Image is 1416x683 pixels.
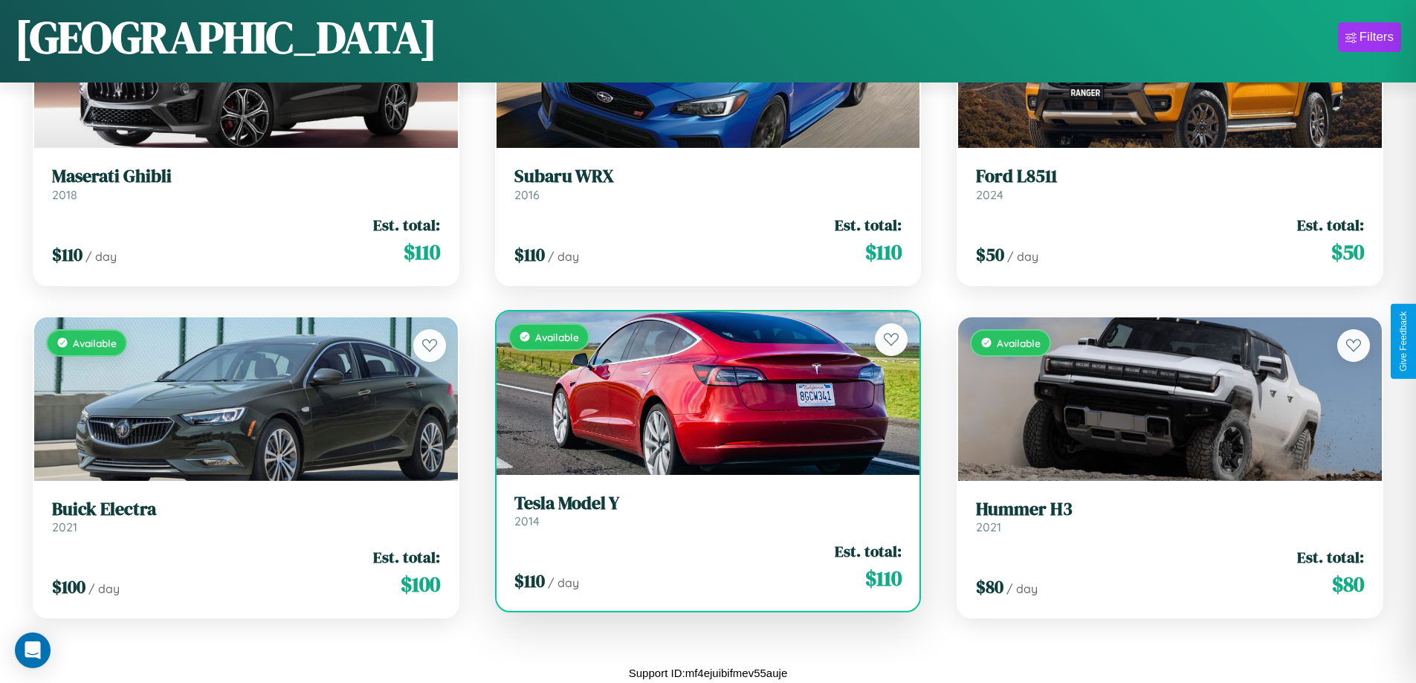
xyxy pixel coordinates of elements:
span: $ 80 [1332,569,1364,599]
span: $ 110 [865,563,902,593]
h3: Tesla Model Y [514,493,902,514]
span: / day [1006,581,1038,596]
span: $ 80 [976,574,1003,599]
div: Open Intercom Messenger [15,632,51,668]
a: Ford L85112024 [976,166,1364,202]
span: Available [535,331,579,343]
span: $ 50 [976,242,1004,267]
span: Est. total: [1297,214,1364,236]
span: / day [548,575,579,590]
a: Hummer H32021 [976,499,1364,535]
span: $ 100 [52,574,85,599]
h3: Hummer H3 [976,499,1364,520]
p: Support ID: mf4ejuibifmev55auje [629,663,787,683]
h3: Ford L8511 [976,166,1364,187]
span: $ 100 [401,569,440,599]
span: / day [1007,249,1038,264]
div: Give Feedback [1398,311,1409,372]
h3: Maserati Ghibli [52,166,440,187]
h3: Buick Electra [52,499,440,520]
a: Tesla Model Y2014 [514,493,902,529]
button: Filters [1338,22,1401,52]
h1: [GEOGRAPHIC_DATA] [15,7,437,68]
span: $ 110 [52,242,83,267]
span: 2021 [52,519,77,534]
span: $ 110 [865,237,902,267]
div: Filters [1360,30,1394,45]
span: / day [88,581,120,596]
span: Available [73,337,117,349]
span: $ 110 [404,237,440,267]
a: Subaru WRX2016 [514,166,902,202]
span: 2014 [514,514,540,528]
span: 2021 [976,519,1001,534]
span: $ 50 [1331,237,1364,267]
h3: Subaru WRX [514,166,902,187]
span: Est. total: [1297,546,1364,568]
a: Maserati Ghibli2018 [52,166,440,202]
span: 2018 [52,187,77,202]
span: Est. total: [373,546,440,568]
span: $ 110 [514,569,545,593]
span: Est. total: [835,540,902,562]
span: / day [85,249,117,264]
span: Est. total: [835,214,902,236]
span: 2024 [976,187,1003,202]
span: 2016 [514,187,540,202]
span: Est. total: [373,214,440,236]
span: Available [997,337,1041,349]
a: Buick Electra2021 [52,499,440,535]
span: / day [548,249,579,264]
span: $ 110 [514,242,545,267]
